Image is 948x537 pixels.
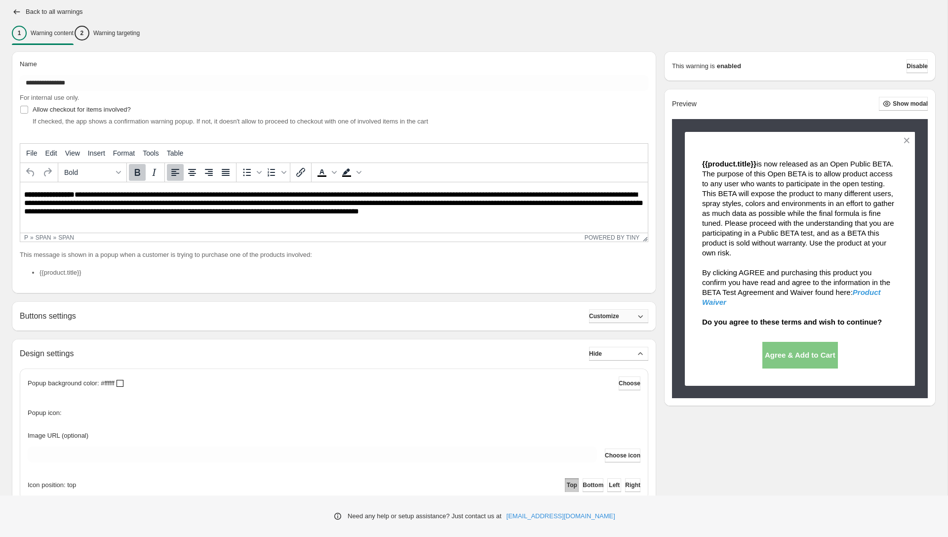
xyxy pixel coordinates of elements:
strong: enabled [717,61,741,71]
body: Rich Text Area. Press ALT-0 for help. [4,8,624,83]
span: Disable [907,62,928,70]
span: Do you agree to these terms and wish to continue? [702,318,882,326]
a: Product Waiver [702,288,881,306]
button: Top [565,478,579,492]
button: Hide [589,347,648,361]
button: Agree & Add to Cart [762,342,838,369]
h2: Design settings [20,349,74,358]
span: For internal use only. [20,94,79,101]
div: Background color [338,164,363,181]
span: Right [625,481,640,489]
h2: Buttons settings [20,311,76,321]
button: Align left [167,164,184,181]
span: If checked, the app shows a confirmation warning popup. If not, it doesn't allow to proceed to ch... [33,118,428,125]
span: Show modal [893,100,928,108]
span: Top [567,481,577,489]
span: {{product.title}} [702,160,756,168]
a: Powered by Tiny [585,234,640,241]
span: Icon position: top [28,480,76,490]
button: Justify [217,164,234,181]
span: Choose icon [605,452,640,459]
button: Right [625,478,640,492]
span: Table [167,149,183,157]
span: Popup icon: [28,408,62,418]
div: span [58,234,74,241]
span: Image URL (optional) [28,432,88,439]
span: File [26,149,38,157]
button: Redo [39,164,56,181]
div: » [53,234,57,241]
span: Name [20,60,37,68]
button: Align right [200,164,217,181]
div: Bullet list [238,164,263,181]
p: Popup background color: #ffffff [28,378,115,388]
button: Insert/edit link [292,164,309,181]
button: Customize [589,309,648,323]
span: Customize [589,312,619,320]
a: [EMAIL_ADDRESS][DOMAIN_NAME] [507,511,615,521]
span: Left [609,481,620,489]
span: Bottom [583,481,603,489]
p: Warning targeting [93,29,140,37]
button: Choose [619,376,640,390]
button: Undo [22,164,39,181]
div: p [24,234,28,241]
h2: Preview [672,100,697,108]
button: Show modal [879,97,928,111]
div: » [30,234,34,241]
button: 1Warning content [12,23,74,43]
iframe: Rich Text Area [20,182,648,233]
button: Align center [184,164,200,181]
div: Numbered list [263,164,288,181]
span: Choose [619,379,640,387]
span: By clicking AGREE and purchasing this product you confirm you have read and agree to the informat... [702,268,890,306]
p: This warning is [672,61,715,71]
span: is now released as an Open Public BETA. The purpose of this Open BETA is to allow product access ... [702,160,894,257]
div: 2 [75,26,89,41]
li: {{product.title}} [39,268,648,278]
span: View [65,149,80,157]
div: 1 [12,26,27,41]
span: Tools [143,149,159,157]
div: Resize [639,233,648,242]
button: Disable [907,59,928,73]
button: Bold [129,164,146,181]
button: Choose icon [605,449,640,462]
span: Insert [88,149,105,157]
span: Bold [64,168,113,176]
span: Edit [45,149,57,157]
div: Text color [314,164,338,181]
span: Allow checkout for items involved? [33,106,131,113]
button: Formats [60,164,124,181]
button: 2Warning targeting [75,23,140,43]
button: Left [607,478,621,492]
span: Hide [589,350,602,358]
div: span [36,234,51,241]
h2: Back to all warnings [26,8,83,16]
span: Format [113,149,135,157]
button: Italic [146,164,162,181]
p: This message is shown in a popup when a customer is trying to purchase one of the products involved: [20,250,648,260]
button: Bottom [583,478,603,492]
p: Warning content [31,29,74,37]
